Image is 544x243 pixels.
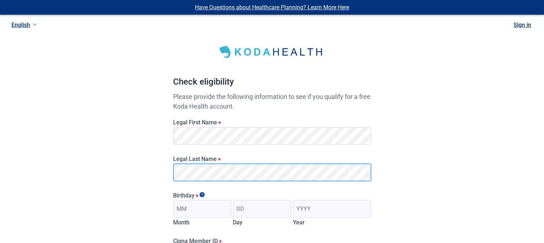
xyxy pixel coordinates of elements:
[293,219,305,226] label: Year
[173,200,232,218] input: Birth month
[215,43,329,61] img: Koda Health
[514,22,531,28] a: Sign in
[293,200,371,218] input: Birth year
[33,23,36,27] span: down
[233,200,291,218] input: Birth day
[173,192,371,199] legend: Birthday
[233,219,242,226] label: Day
[173,75,371,92] h1: Check eligibility
[173,119,371,126] label: Legal First Name
[173,92,371,111] p: Please provide the following information to see if you qualify for a free Koda Health account.
[195,4,349,11] a: Have Questions about Healthcare Planning? Learn More Here
[173,156,371,162] label: Legal Last Name
[9,19,39,31] a: Current language: English
[200,192,205,197] span: Show tooltip
[173,219,190,226] label: Month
